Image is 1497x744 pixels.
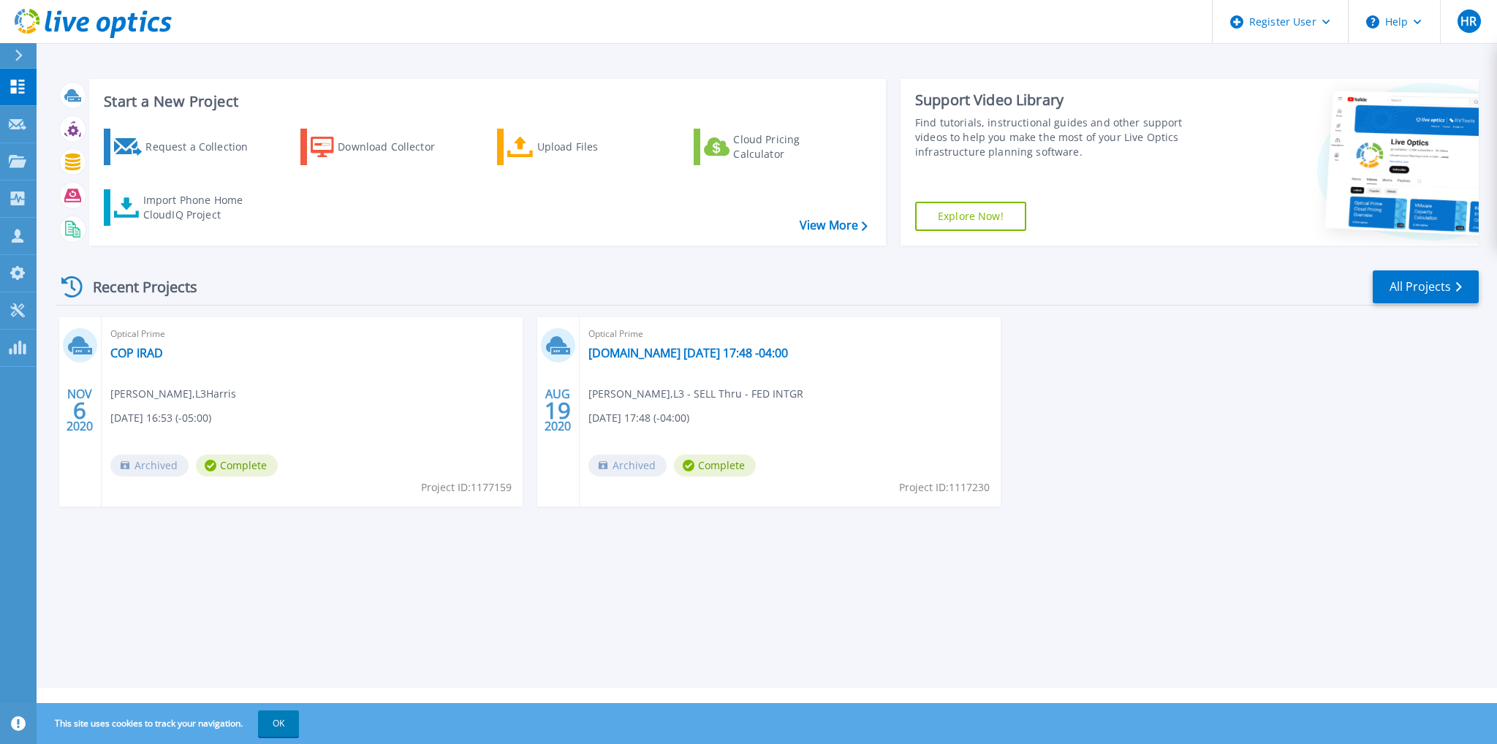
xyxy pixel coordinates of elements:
[733,132,850,162] div: Cloud Pricing Calculator
[110,326,514,342] span: Optical Prime
[497,129,660,165] a: Upload Files
[258,710,299,737] button: OK
[545,404,571,417] span: 19
[66,384,94,437] div: NOV 2020
[338,132,455,162] div: Download Collector
[110,410,211,426] span: [DATE] 16:53 (-05:00)
[110,386,236,402] span: [PERSON_NAME] , L3Harris
[110,455,189,477] span: Archived
[143,193,257,222] div: Import Phone Home CloudIQ Project
[544,384,572,437] div: AUG 2020
[40,710,299,737] span: This site uses cookies to track your navigation.
[588,455,667,477] span: Archived
[537,132,654,162] div: Upload Files
[1460,15,1477,27] span: HR
[73,404,86,417] span: 6
[915,202,1026,231] a: Explore Now!
[104,129,267,165] a: Request a Collection
[915,115,1211,159] div: Find tutorials, instructional guides and other support videos to help you make the most of your L...
[588,410,689,426] span: [DATE] 17:48 (-04:00)
[56,269,217,305] div: Recent Projects
[674,455,756,477] span: Complete
[588,346,788,360] a: [DOMAIN_NAME] [DATE] 17:48 -04:00
[104,94,867,110] h3: Start a New Project
[110,346,163,360] a: COP IRAD
[800,219,868,232] a: View More
[1373,270,1479,303] a: All Projects
[588,326,992,342] span: Optical Prime
[300,129,463,165] a: Download Collector
[196,455,278,477] span: Complete
[588,386,803,402] span: [PERSON_NAME] , L3 - SELL Thru - FED INTGR
[915,91,1211,110] div: Support Video Library
[899,479,990,496] span: Project ID: 1117230
[421,479,512,496] span: Project ID: 1177159
[694,129,857,165] a: Cloud Pricing Calculator
[145,132,262,162] div: Request a Collection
